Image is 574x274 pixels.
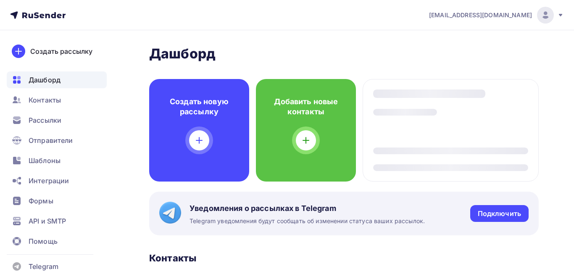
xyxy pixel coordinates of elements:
[190,203,425,213] span: Уведомления о рассылках в Telegram
[29,196,53,206] span: Формы
[7,71,107,88] a: Дашборд
[29,75,61,85] span: Дашборд
[7,152,107,169] a: Шаблоны
[29,155,61,166] span: Шаблоны
[190,217,425,225] span: Telegram уведомления будут сообщать об изменении статуса ваших рассылок.
[149,45,539,62] h2: Дашборд
[269,97,342,117] h4: Добавить новые контакты
[29,135,73,145] span: Отправители
[29,95,61,105] span: Контакты
[429,11,532,19] span: [EMAIL_ADDRESS][DOMAIN_NAME]
[29,115,61,125] span: Рассылки
[7,92,107,108] a: Контакты
[29,176,69,186] span: Интеграции
[163,97,236,117] h4: Создать новую рассылку
[149,252,196,264] h3: Контакты
[429,7,564,24] a: [EMAIL_ADDRESS][DOMAIN_NAME]
[7,112,107,129] a: Рассылки
[29,216,66,226] span: API и SMTP
[7,132,107,149] a: Отправители
[478,209,521,219] div: Подключить
[7,192,107,209] a: Формы
[30,46,92,56] div: Создать рассылку
[29,261,58,271] span: Telegram
[29,236,58,246] span: Помощь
